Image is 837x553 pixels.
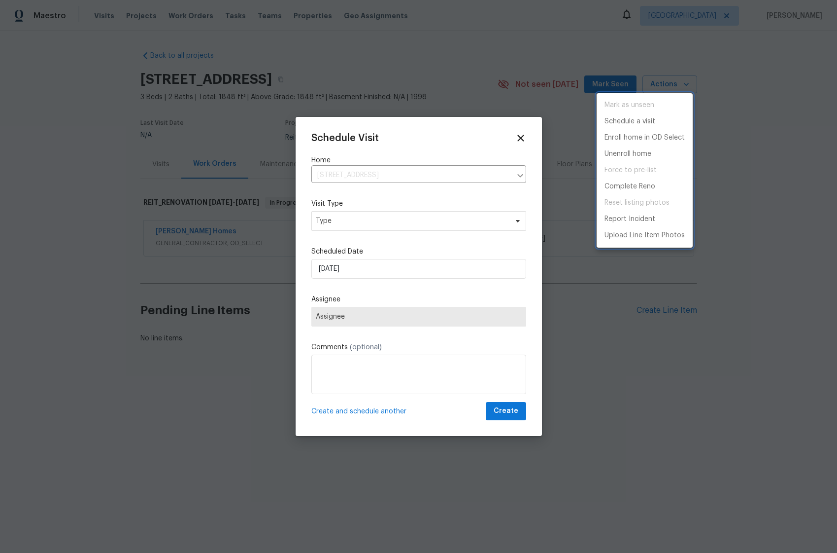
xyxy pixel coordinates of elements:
[604,182,655,192] p: Complete Reno
[604,133,685,143] p: Enroll home in OD Select
[604,214,655,224] p: Report Incident
[604,230,685,241] p: Upload Line Item Photos
[604,149,651,159] p: Unenroll home
[597,162,693,179] span: Setup visit must be completed before moving home to pre-list
[604,116,655,127] p: Schedule a visit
